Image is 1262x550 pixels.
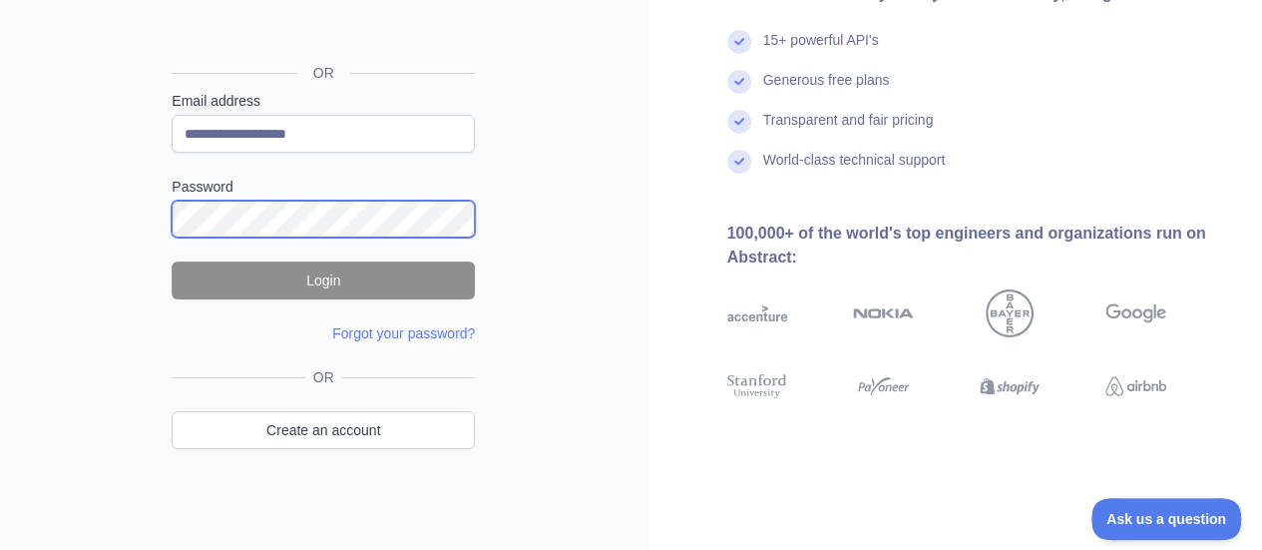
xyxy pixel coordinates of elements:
[727,30,751,54] img: check mark
[1105,289,1166,337] img: google
[332,325,475,341] a: Forgot your password?
[1091,498,1242,540] iframe: Toggle Customer Support
[172,91,475,111] label: Email address
[853,289,914,337] img: nokia
[980,371,1041,401] img: shopify
[763,70,890,110] div: Generous free plans
[763,30,879,70] div: 15+ powerful API's
[305,367,342,387] span: OR
[727,110,751,134] img: check mark
[727,289,788,337] img: accenture
[853,371,914,401] img: payoneer
[727,222,1231,270] div: 100,000+ of the world's top engineers and organizations run on Abstract:
[763,110,934,150] div: Transparent and fair pricing
[727,70,751,94] img: check mark
[727,371,788,401] img: stanford university
[727,150,751,174] img: check mark
[172,262,475,299] button: Login
[172,411,475,449] a: Create an account
[172,177,475,197] label: Password
[297,63,350,83] span: OR
[763,150,946,190] div: World-class technical support
[1105,371,1166,401] img: airbnb
[162,6,481,50] iframe: Sign in with Google Button
[986,289,1034,337] img: bayer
